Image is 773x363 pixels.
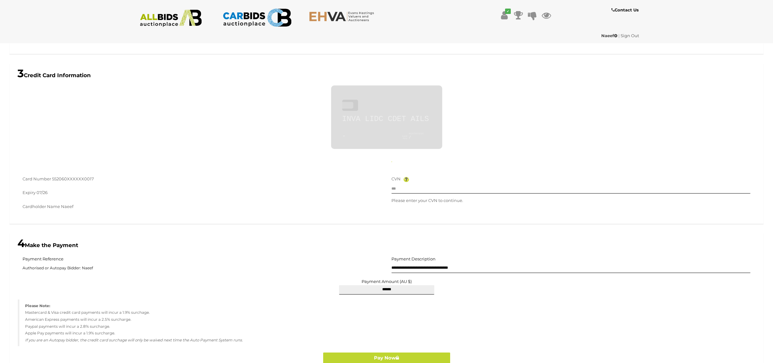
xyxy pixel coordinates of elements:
[611,6,640,14] a: Contact Us
[391,197,751,204] p: Please enter your CVN to continue.
[17,67,24,80] span: 3
[223,6,291,29] img: CARBIDS.com.au
[23,264,382,273] span: Authorised or Autopay Bidder: Naeef
[23,189,36,196] label: Expiry
[505,9,511,14] i: ✔
[25,338,243,342] em: If you are an Autopay bidder, the credit card surchage will only be waived next time the Auto Pay...
[342,115,431,123] div: INVA LIDC CDET AILS
[391,257,436,261] h5: Payment Description
[61,204,73,209] span: Naeef
[309,11,378,22] img: EHVA.com.au
[17,237,25,250] span: 4
[17,72,91,78] b: Credit Card Information
[23,203,60,210] label: Cardholder Name
[500,10,509,21] a: ✔
[25,303,50,308] strong: Please Note:
[621,33,639,38] a: Sign Out
[362,279,412,284] label: Payment Amount (AU $)
[403,177,409,182] img: Help
[409,132,431,139] div: /
[23,175,51,183] label: Card Number
[611,7,639,12] b: Contact Us
[391,175,401,183] label: CVN
[37,190,48,195] span: 07/26
[52,176,94,181] span: 552060XXXXXX0017
[601,33,617,38] strong: Naeef
[137,10,205,27] img: ALLBIDS.com.au
[342,133,403,139] div: -
[618,33,620,38] span: |
[601,33,618,38] a: Naeef
[17,242,78,248] b: Make the Payment
[23,257,63,261] h5: Payment Reference
[18,299,755,346] blockquote: Mastercard & Visa credit card payments will incur a 1.9% surchage. American Express payments will...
